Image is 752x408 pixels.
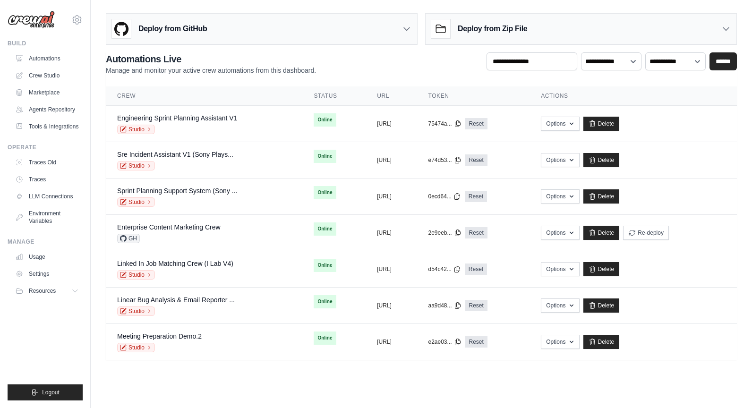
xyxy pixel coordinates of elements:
[541,189,579,204] button: Options
[541,153,579,167] button: Options
[541,117,579,131] button: Options
[8,238,83,246] div: Manage
[314,331,336,345] span: Online
[583,153,620,167] a: Delete
[428,302,461,309] button: aa9d48...
[11,172,83,187] a: Traces
[117,306,155,316] a: Studio
[117,114,238,122] a: Engineering Sprint Planning Assistant V1
[428,265,461,273] button: d54c42...
[117,234,140,243] span: GH
[29,287,56,295] span: Resources
[117,125,155,134] a: Studio
[117,161,155,170] a: Studio
[428,229,461,237] button: 2e9eeb...
[530,86,737,106] th: Actions
[11,266,83,281] a: Settings
[583,226,620,240] a: Delete
[117,332,202,340] a: Meeting Preparation Demo.2
[302,86,366,106] th: Status
[583,335,620,349] a: Delete
[42,389,60,396] span: Logout
[465,154,487,166] a: Reset
[8,384,83,400] button: Logout
[106,52,316,66] h2: Automations Live
[11,206,83,229] a: Environment Variables
[11,155,83,170] a: Traces Old
[366,86,417,106] th: URL
[314,222,336,236] span: Online
[465,263,487,275] a: Reset
[583,117,620,131] a: Delete
[583,298,620,313] a: Delete
[541,262,579,276] button: Options
[11,102,83,117] a: Agents Repository
[314,113,336,127] span: Online
[428,193,461,200] button: 0ecd64...
[11,51,83,66] a: Automations
[314,259,336,272] span: Online
[541,335,579,349] button: Options
[112,19,131,38] img: GitHub Logo
[458,23,527,34] h3: Deploy from Zip File
[11,249,83,264] a: Usage
[541,298,579,313] button: Options
[117,296,235,304] a: Linear Bug Analysis & Email Reporter ...
[428,156,461,164] button: e74d53...
[465,336,487,348] a: Reset
[11,119,83,134] a: Tools & Integrations
[11,283,83,298] button: Resources
[623,226,669,240] button: Re-deploy
[583,262,620,276] a: Delete
[314,295,336,308] span: Online
[117,343,155,352] a: Studio
[117,260,233,267] a: Linked In Job Matching Crew (I Lab V4)
[465,191,487,202] a: Reset
[138,23,207,34] h3: Deploy from GitHub
[117,197,155,207] a: Studio
[11,189,83,204] a: LLM Connections
[11,85,83,100] a: Marketplace
[8,40,83,47] div: Build
[117,151,233,158] a: Sre Incident Assistant V1 (Sony Plays...
[117,223,221,231] a: Enterprise Content Marketing Crew
[465,227,487,238] a: Reset
[541,226,579,240] button: Options
[314,186,336,199] span: Online
[8,11,55,29] img: Logo
[106,86,302,106] th: Crew
[465,118,487,129] a: Reset
[117,270,155,280] a: Studio
[417,86,530,106] th: Token
[11,68,83,83] a: Crew Studio
[8,144,83,151] div: Operate
[465,300,487,311] a: Reset
[428,338,461,346] button: e2ae03...
[117,187,237,195] a: Sprint Planning Support System (Sony ...
[428,120,461,127] button: 75474a...
[314,150,336,163] span: Online
[583,189,620,204] a: Delete
[106,66,316,75] p: Manage and monitor your active crew automations from this dashboard.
